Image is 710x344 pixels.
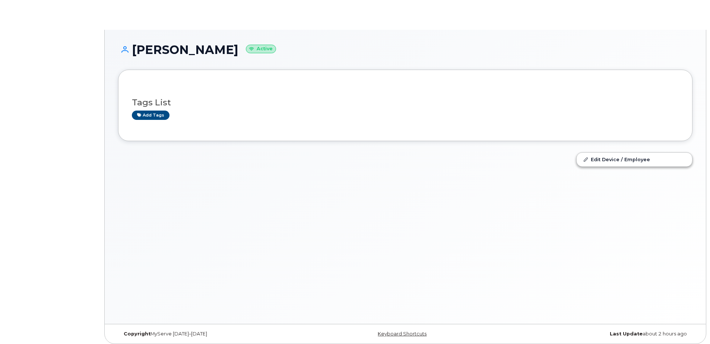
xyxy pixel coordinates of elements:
h1: [PERSON_NAME] [118,43,692,56]
a: Add tags [132,111,169,120]
strong: Copyright [124,331,150,337]
small: Active [246,45,276,53]
h3: Tags List [132,98,679,107]
a: Keyboard Shortcuts [378,331,427,337]
strong: Last Update [610,331,643,337]
div: about 2 hours ago [501,331,692,337]
div: MyServe [DATE]–[DATE] [118,331,310,337]
a: Edit Device / Employee [577,153,692,166]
